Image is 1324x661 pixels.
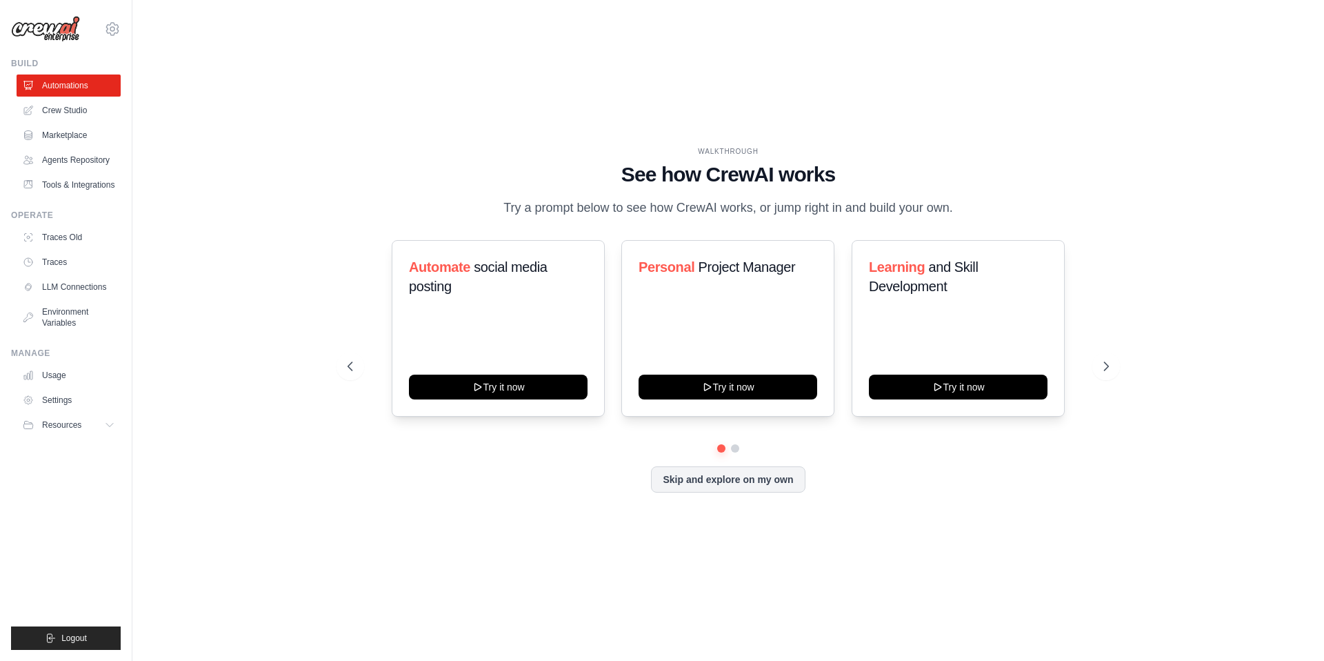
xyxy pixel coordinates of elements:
a: Tools & Integrations [17,174,121,196]
span: Learning [869,259,925,275]
div: Build [11,58,121,69]
p: Try a prompt below to see how CrewAI works, or jump right in and build your own. [496,198,960,218]
button: Try it now [869,375,1047,399]
span: Personal [639,259,694,275]
h1: See how CrewAI works [348,162,1109,187]
div: WALKTHROUGH [348,146,1109,157]
a: LLM Connections [17,276,121,298]
a: Marketplace [17,124,121,146]
span: Resources [42,420,81,431]
button: Try it now [639,375,817,399]
a: Settings [17,389,121,411]
button: Logout [11,627,121,650]
a: Agents Repository [17,149,121,171]
a: Traces [17,251,121,273]
div: Operate [11,210,121,221]
span: social media posting [409,259,548,294]
a: Traces Old [17,226,121,248]
div: Manage [11,348,121,359]
button: Try it now [409,375,588,399]
span: and Skill Development [869,259,978,294]
span: Project Manager [699,259,796,275]
a: Usage [17,364,121,386]
a: Automations [17,75,121,97]
a: Environment Variables [17,301,121,334]
span: Logout [61,633,87,644]
button: Resources [17,414,121,436]
span: Automate [409,259,470,275]
button: Skip and explore on my own [651,466,805,493]
a: Crew Studio [17,99,121,121]
img: Logo [11,16,80,42]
